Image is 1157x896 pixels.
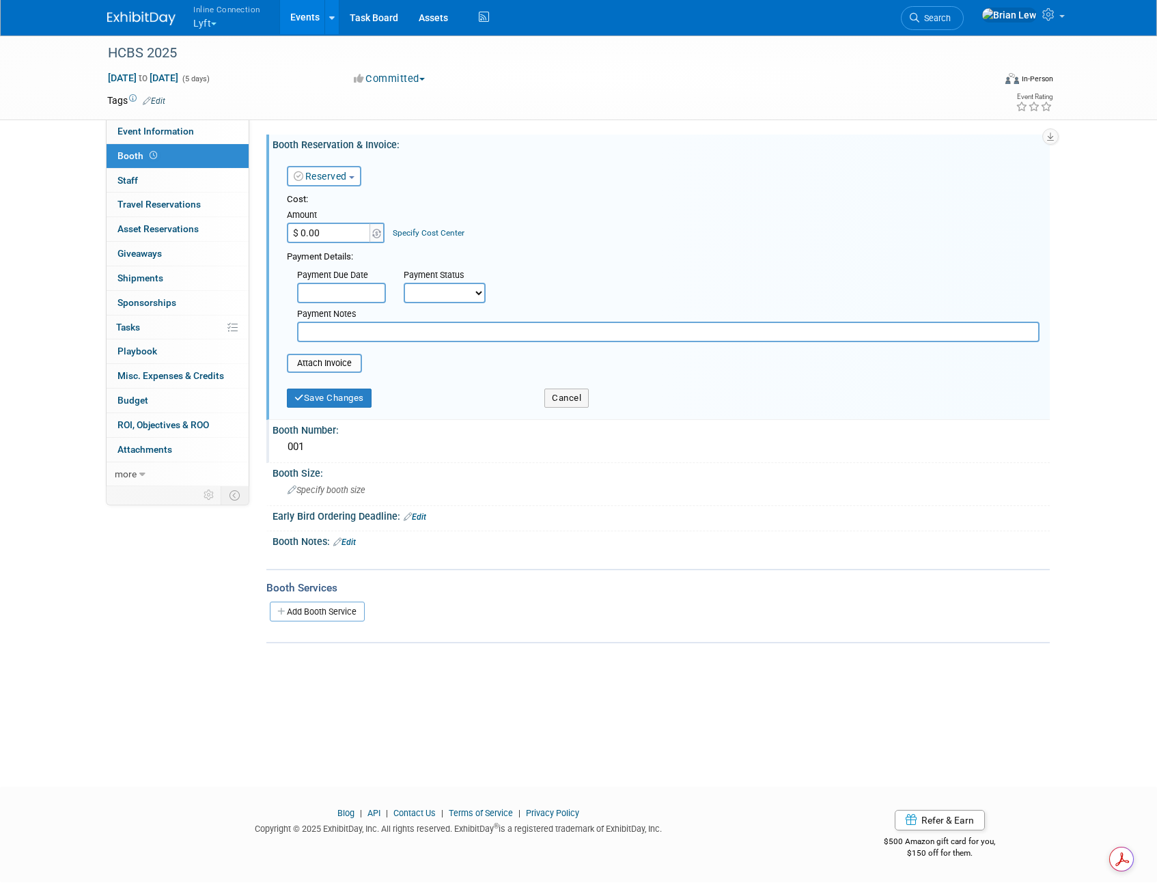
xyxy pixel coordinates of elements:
a: API [367,808,380,818]
a: Shipments [107,266,249,290]
a: more [107,462,249,486]
span: | [515,808,524,818]
div: $500 Amazon gift card for you, [830,827,1050,858]
span: more [115,468,137,479]
span: to [137,72,150,83]
td: Toggle Event Tabs [221,486,249,504]
div: Payment Due Date [297,269,383,283]
a: Privacy Policy [526,808,579,818]
div: Payment Status [404,269,495,283]
span: ROI, Objectives & ROO [117,419,209,430]
span: [DATE] [DATE] [107,72,179,84]
span: Booth not reserved yet [147,150,160,160]
a: Edit [143,96,165,106]
a: Travel Reservations [107,193,249,216]
span: Attachments [117,444,172,455]
span: Asset Reservations [117,223,199,234]
div: Event Rating [1016,94,1053,100]
a: Search [901,6,964,30]
span: | [382,808,391,818]
span: Travel Reservations [117,199,201,210]
a: Giveaways [107,242,249,266]
div: Early Bird Ordering Deadline: [273,506,1050,524]
div: Booth Number: [273,420,1050,437]
span: | [357,808,365,818]
div: Amount [287,209,386,223]
a: Blog [337,808,354,818]
div: HCBS 2025 [103,41,973,66]
span: Budget [117,395,148,406]
td: Personalize Event Tab Strip [197,486,221,504]
span: Inline Connection [193,2,260,16]
a: Terms of Service [449,808,513,818]
span: Search [919,13,951,23]
button: Reserved [287,166,361,186]
div: 001 [283,436,1040,458]
span: Sponsorships [117,297,176,308]
span: | [438,808,447,818]
span: Shipments [117,272,163,283]
div: Booth Reservation & Invoice: [273,135,1050,152]
button: Committed [349,72,430,86]
div: In-Person [1021,74,1053,84]
a: Refer & Earn [895,810,985,830]
div: Payment Notes [297,308,1040,322]
a: Specify Cost Center [393,228,464,238]
a: Budget [107,389,249,412]
div: Cost: [287,193,1040,206]
a: Asset Reservations [107,217,249,241]
span: Booth [117,150,160,161]
img: Brian Lew [981,8,1037,23]
a: Contact Us [393,808,436,818]
a: Reserved [294,171,347,182]
span: Staff [117,175,138,186]
span: Giveaways [117,248,162,259]
span: (5 days) [181,74,210,83]
a: ROI, Objectives & ROO [107,413,249,437]
div: $150 off for them. [830,848,1050,859]
a: Sponsorships [107,291,249,315]
button: Cancel [544,389,589,408]
a: Add Booth Service [270,602,365,621]
a: Booth [107,144,249,168]
span: Playbook [117,346,157,356]
a: Edit [333,537,356,547]
img: Format-Inperson.png [1005,73,1019,84]
span: Event Information [117,126,194,137]
div: Payment Details: [287,247,1040,264]
a: Playbook [107,339,249,363]
div: Booth Size: [273,463,1050,480]
a: Staff [107,169,249,193]
span: Specify booth size [288,485,365,495]
img: ExhibitDay [107,12,176,25]
div: Copyright © 2025 ExhibitDay, Inc. All rights reserved. ExhibitDay is a registered trademark of Ex... [107,820,809,835]
a: Event Information [107,120,249,143]
div: Booth Notes: [273,531,1050,549]
div: Event Format [912,71,1053,92]
div: Booth Services [266,580,1050,596]
a: Misc. Expenses & Credits [107,364,249,388]
sup: ® [494,822,499,830]
a: Tasks [107,316,249,339]
a: Attachments [107,438,249,462]
button: Save Changes [287,389,372,408]
span: Misc. Expenses & Credits [117,370,224,381]
td: Tags [107,94,165,107]
a: Edit [404,512,426,522]
span: Tasks [116,322,140,333]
